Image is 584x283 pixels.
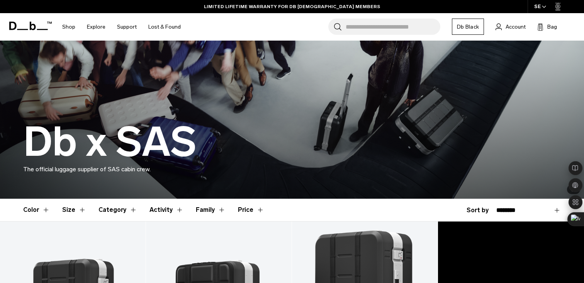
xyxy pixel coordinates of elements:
a: Support [117,13,137,41]
a: Db Black [452,19,484,35]
button: Bag [537,22,557,31]
span: The official luggage supplier of SAS cabin crew. [23,165,151,173]
span: Bag [547,23,557,31]
span: Account [506,23,526,31]
a: Account [496,22,526,31]
button: Toggle Price [238,199,264,221]
button: Toggle Filter [98,199,137,221]
h1: Db x SAS [23,120,197,165]
nav: Main Navigation [56,13,187,41]
a: LIMITED LIFETIME WARRANTY FOR DB [DEMOGRAPHIC_DATA] MEMBERS [204,3,380,10]
button: Toggle Filter [196,199,226,221]
button: Toggle Filter [62,199,86,221]
button: Toggle Filter [23,199,50,221]
a: Explore [87,13,105,41]
button: Toggle Filter [149,199,183,221]
a: Lost & Found [148,13,181,41]
a: Shop [62,13,75,41]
